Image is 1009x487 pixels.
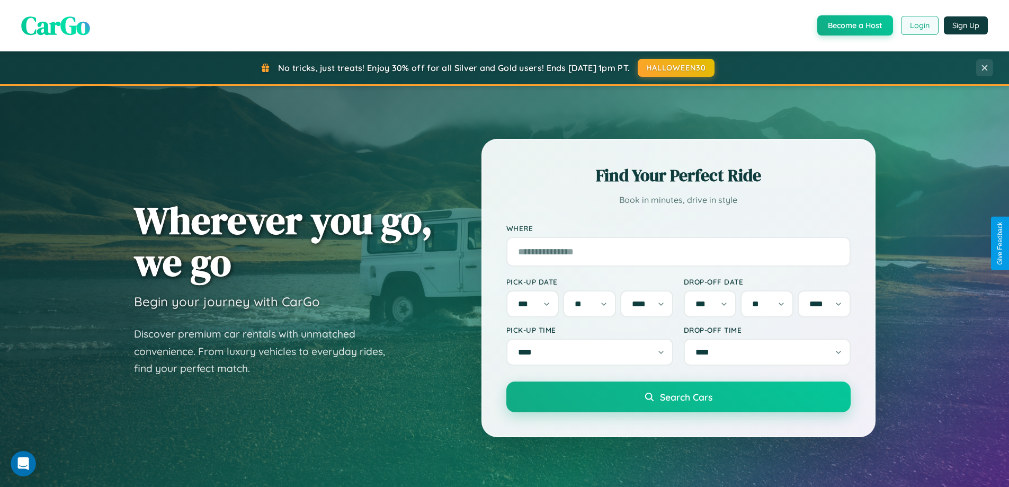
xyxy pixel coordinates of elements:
[506,192,851,208] p: Book in minutes, drive in style
[278,63,630,73] span: No tricks, just treats! Enjoy 30% off for all Silver and Gold users! Ends [DATE] 1pm PT.
[506,224,851,233] label: Where
[506,382,851,412] button: Search Cars
[11,451,36,476] iframe: Intercom live chat
[996,222,1004,265] div: Give Feedback
[684,277,851,286] label: Drop-off Date
[21,8,90,43] span: CarGo
[506,325,673,334] label: Pick-up Time
[134,199,433,283] h1: Wherever you go, we go
[506,277,673,286] label: Pick-up Date
[684,325,851,334] label: Drop-off Time
[901,16,939,35] button: Login
[817,15,893,36] button: Become a Host
[660,391,712,403] span: Search Cars
[134,325,399,377] p: Discover premium car rentals with unmatched convenience. From luxury vehicles to everyday rides, ...
[506,164,851,187] h2: Find Your Perfect Ride
[944,16,988,34] button: Sign Up
[134,294,320,309] h3: Begin your journey with CarGo
[638,59,715,77] button: HALLOWEEN30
